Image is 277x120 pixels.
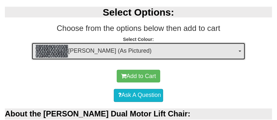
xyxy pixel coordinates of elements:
[117,70,160,83] button: Add to Cart
[114,89,163,102] a: Ask A Question
[36,45,68,58] img: Mia Onyx (As Pictured)
[5,109,272,120] div: About the [PERSON_NAME] Dual Motor Lift Chair:
[36,45,237,58] span: [PERSON_NAME] (As Pictured)
[123,37,154,42] strong: Select Colour:
[5,24,272,33] h3: Choose from the options below then add to cart
[31,43,245,60] button: Mia Onyx (As Pictured)[PERSON_NAME] (As Pictured)
[103,7,174,18] b: Select Options:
